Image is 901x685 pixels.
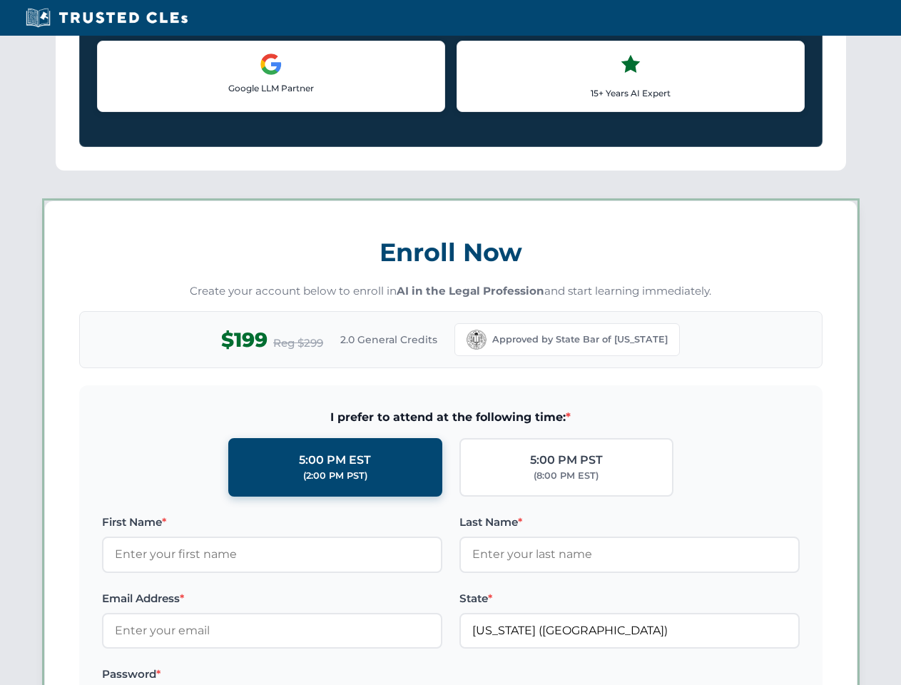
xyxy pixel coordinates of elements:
label: Email Address [102,590,442,607]
span: Approved by State Bar of [US_STATE] [492,333,668,347]
img: Google [260,53,282,76]
label: Password [102,666,442,683]
label: State [459,590,800,607]
p: 15+ Years AI Expert [469,86,793,100]
div: (8:00 PM EST) [534,469,599,483]
label: First Name [102,514,442,531]
input: Enter your last name [459,537,800,572]
input: Enter your email [102,613,442,649]
img: California Bar [467,330,487,350]
span: Reg $299 [273,335,323,352]
div: 5:00 PM PST [530,451,603,470]
label: Last Name [459,514,800,531]
p: Google LLM Partner [109,81,433,95]
img: Trusted CLEs [21,7,192,29]
div: (2:00 PM PST) [303,469,367,483]
input: Enter your first name [102,537,442,572]
p: Create your account below to enroll in and start learning immediately. [79,283,823,300]
span: I prefer to attend at the following time: [102,408,800,427]
span: 2.0 General Credits [340,332,437,347]
input: California (CA) [459,613,800,649]
div: 5:00 PM EST [299,451,371,470]
span: $199 [221,324,268,356]
h3: Enroll Now [79,230,823,275]
strong: AI in the Legal Profession [397,284,544,298]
